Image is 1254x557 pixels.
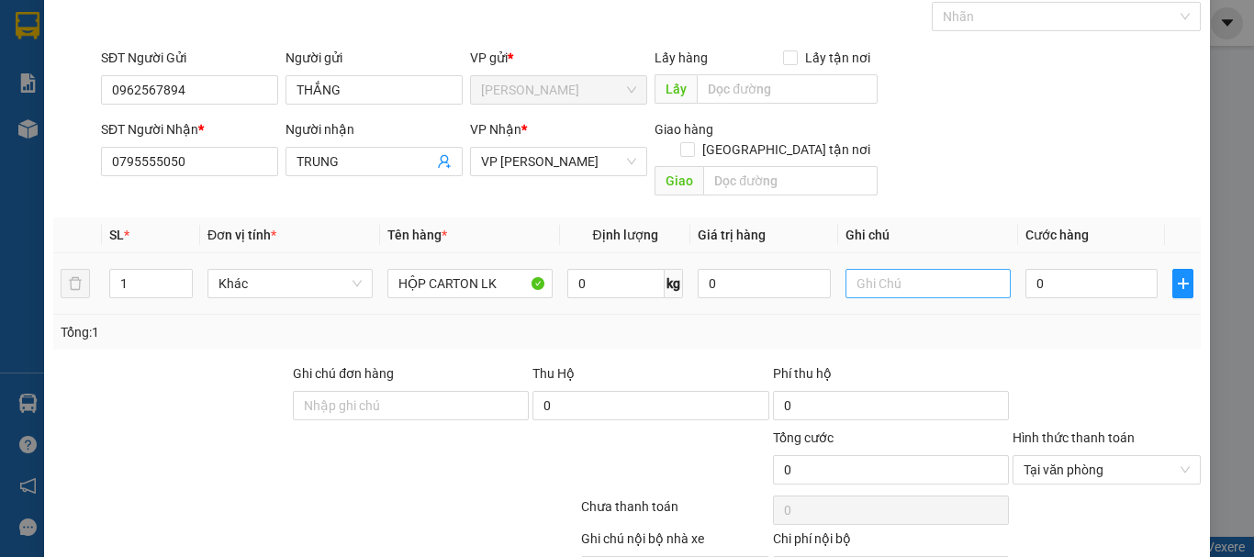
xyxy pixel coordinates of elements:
[532,366,575,381] span: Thu Hộ
[173,118,195,138] span: CC
[698,269,830,298] input: 0
[16,16,44,35] span: Gửi:
[387,228,447,242] span: Tên hàng
[470,122,521,137] span: VP Nhận
[286,48,463,68] div: Người gửi
[579,496,771,529] div: Chưa thanh toán
[1024,456,1190,484] span: Tại văn phòng
[773,430,834,445] span: Tổng cước
[845,269,1011,298] input: Ghi Chú
[16,57,162,79] div: DUNG
[655,50,708,65] span: Lấy hàng
[109,228,124,242] span: SL
[798,48,878,68] span: Lấy tận nơi
[175,17,219,37] span: Nhận:
[437,154,452,169] span: user-add
[1173,276,1192,291] span: plus
[581,529,769,556] div: Ghi chú nội bộ nhà xe
[698,228,766,242] span: Giá trị hàng
[293,391,529,420] input: Ghi chú đơn hàng
[1025,228,1089,242] span: Cước hàng
[1013,430,1135,445] label: Hình thức thanh toán
[218,270,362,297] span: Khác
[655,122,713,137] span: Giao hàng
[293,366,394,381] label: Ghi chú đơn hàng
[387,269,553,298] input: VD: Bàn, Ghế
[61,269,90,298] button: delete
[61,322,486,342] div: Tổng: 1
[175,60,323,82] div: MY KIẾN VÀNG
[1172,269,1193,298] button: plus
[286,119,463,139] div: Người nhận
[101,48,278,68] div: SĐT Người Gửi
[481,76,636,104] span: Hồ Chí Minh
[695,139,878,160] span: [GEOGRAPHIC_DATA] tận nơi
[481,148,636,175] span: VP Phan Rang
[101,119,278,139] div: SĐT Người Nhận
[697,74,878,104] input: Dọc đường
[175,82,323,107] div: 0933500549
[655,74,697,104] span: Lấy
[592,228,657,242] span: Định lượng
[16,16,162,57] div: [PERSON_NAME]
[773,363,1009,391] div: Phí thu hộ
[470,48,647,68] div: VP gửi
[703,166,878,195] input: Dọc đường
[838,217,1018,253] th: Ghi chú
[655,166,703,195] span: Giao
[207,228,276,242] span: Đơn vị tính
[773,529,1009,556] div: Chi phí nội bộ
[665,269,683,298] span: kg
[16,79,162,105] div: 0989979096
[175,16,323,60] div: VP [PERSON_NAME]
